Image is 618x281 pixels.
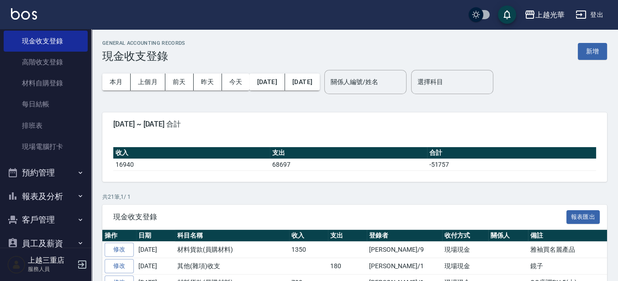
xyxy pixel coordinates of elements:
[521,5,568,24] button: 上越光華
[4,232,88,255] button: 員工及薪資
[113,212,566,222] span: 現金收支登錄
[289,242,328,258] td: 1350
[285,74,320,90] button: [DATE]
[328,230,367,242] th: 支出
[367,230,442,242] th: 登錄者
[113,147,270,159] th: 收入
[4,115,88,136] a: 排班表
[488,230,528,242] th: 關係人
[7,255,26,274] img: Person
[4,52,88,73] a: 高階收支登錄
[131,74,165,90] button: 上個月
[102,193,607,201] p: 共 21 筆, 1 / 1
[28,256,74,265] h5: 上越三重店
[11,8,37,20] img: Logo
[442,258,488,275] td: 現場現金
[4,31,88,52] a: 現金收支登錄
[194,74,222,90] button: 昨天
[427,159,596,170] td: -51757
[222,74,250,90] button: 今天
[4,94,88,115] a: 每日結帳
[442,242,488,258] td: 現場現金
[566,212,600,221] a: 報表匯出
[367,242,442,258] td: [PERSON_NAME]/9
[249,74,285,90] button: [DATE]
[578,47,607,55] a: 新增
[442,230,488,242] th: 收付方式
[136,258,175,275] td: [DATE]
[367,258,442,275] td: [PERSON_NAME]/1
[4,73,88,94] a: 材料自購登錄
[578,43,607,60] button: 新增
[102,74,131,90] button: 本月
[4,185,88,208] button: 報表及分析
[328,258,367,275] td: 180
[572,6,607,23] button: 登出
[175,230,289,242] th: 科目名稱
[535,9,565,21] div: 上越光華
[270,147,427,159] th: 支出
[105,259,134,273] a: 修改
[102,50,185,63] h3: 現金收支登錄
[4,136,88,157] a: 現場電腦打卡
[105,243,134,257] a: 修改
[165,74,194,90] button: 前天
[175,258,289,275] td: 其他(雜項)收支
[427,147,596,159] th: 合計
[102,40,185,46] h2: GENERAL ACCOUNTING RECORDS
[270,159,427,170] td: 68697
[566,210,600,224] button: 報表匯出
[136,230,175,242] th: 日期
[113,159,270,170] td: 16940
[289,230,328,242] th: 收入
[102,230,136,242] th: 操作
[498,5,516,24] button: save
[28,265,74,273] p: 服務人員
[136,242,175,258] td: [DATE]
[4,208,88,232] button: 客戶管理
[175,242,289,258] td: 材料貨款(員購材料)
[113,120,596,129] span: [DATE] ~ [DATE] 合計
[4,161,88,185] button: 預約管理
